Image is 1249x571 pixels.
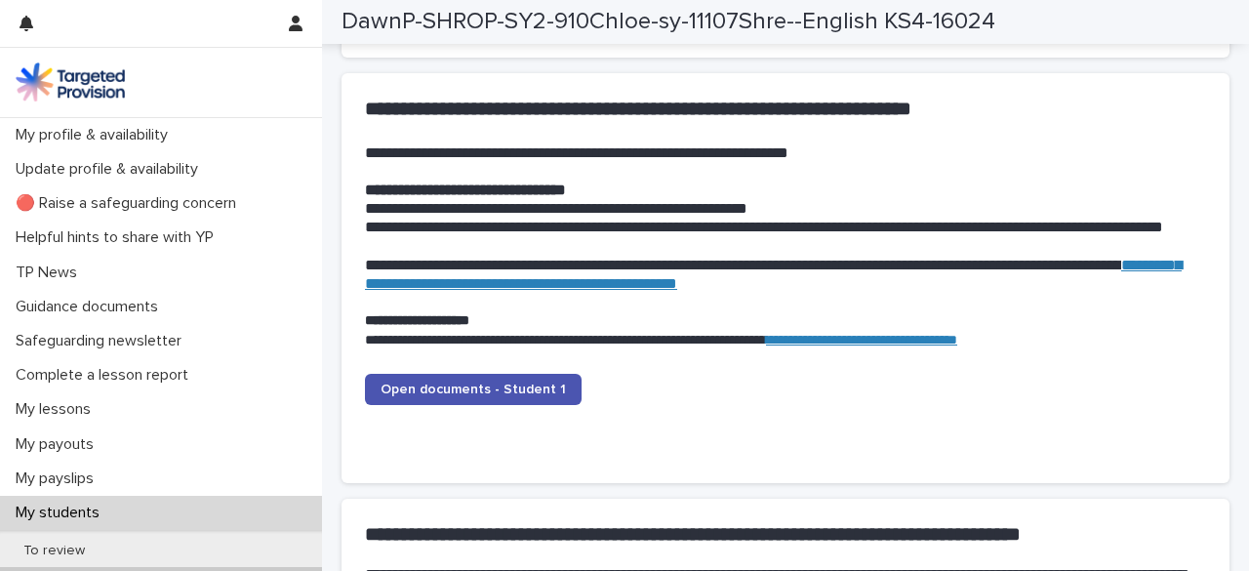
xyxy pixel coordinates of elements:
[8,400,106,419] p: My lessons
[8,126,183,144] p: My profile & availability
[8,228,229,247] p: Helpful hints to share with YP
[8,160,214,179] p: Update profile & availability
[8,194,252,213] p: 🔴 Raise a safeguarding concern
[8,504,115,522] p: My students
[365,374,582,405] a: Open documents - Student 1
[8,332,197,350] p: Safeguarding newsletter
[8,264,93,282] p: TP News
[16,62,125,102] img: M5nRWzHhSzIhMunXDL62
[8,298,174,316] p: Guidance documents
[342,8,995,36] h2: DawnP-SHROP-SY2-910Chloe-sy-11107Shre--English KS4-16024
[381,383,566,396] span: Open documents - Student 1
[8,469,109,488] p: My payslips
[8,435,109,454] p: My payouts
[8,543,101,559] p: To review
[8,366,204,385] p: Complete a lesson report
